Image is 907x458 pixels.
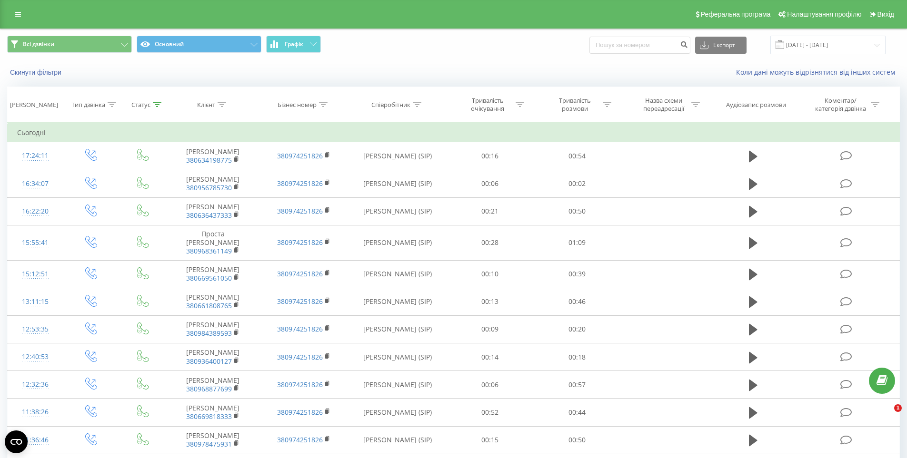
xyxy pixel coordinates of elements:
[534,399,621,426] td: 00:44
[7,68,66,77] button: Скинути фільтри
[186,329,232,338] a: 380984389593
[186,301,232,310] a: 380661808765
[17,431,54,449] div: 11:36:46
[168,315,258,343] td: [PERSON_NAME]
[277,179,323,188] a: 380974251826
[17,146,54,165] div: 17:24:11
[277,380,323,389] a: 380974251826
[447,288,534,315] td: 00:13
[589,37,690,54] input: Пошук за номером
[10,101,58,109] div: [PERSON_NAME]
[349,197,447,225] td: [PERSON_NAME] (SIP)
[813,97,868,113] div: Коментар/категорія дзвінка
[168,260,258,288] td: [PERSON_NAME]
[186,156,232,165] a: 380634198775
[534,170,621,197] td: 00:02
[534,225,621,260] td: 01:09
[534,288,621,315] td: 00:46
[349,260,447,288] td: [PERSON_NAME] (SIP)
[23,40,54,48] span: Всі дзвінки
[447,142,534,170] td: 00:16
[7,36,132,53] button: Всі дзвінки
[17,234,54,252] div: 15:55:41
[534,343,621,371] td: 00:18
[447,260,534,288] td: 00:10
[462,97,513,113] div: Тривалість очікування
[349,288,447,315] td: [PERSON_NAME] (SIP)
[277,297,323,306] a: 380974251826
[349,142,447,170] td: [PERSON_NAME] (SIP)
[186,412,232,421] a: 380669818333
[131,101,150,109] div: Статус
[168,197,258,225] td: [PERSON_NAME]
[894,404,902,412] span: 1
[186,273,232,283] a: 380669561050
[787,10,861,18] span: Налаштування профілю
[197,101,215,109] div: Клієнт
[549,97,600,113] div: Тривалість розмови
[447,170,534,197] td: 00:06
[17,403,54,421] div: 11:38:26
[534,142,621,170] td: 00:54
[168,170,258,197] td: [PERSON_NAME]
[701,10,771,18] span: Реферальна програма
[534,426,621,454] td: 00:50
[277,435,323,444] a: 380974251826
[447,315,534,343] td: 00:09
[447,371,534,399] td: 00:06
[186,384,232,393] a: 380968877699
[168,371,258,399] td: [PERSON_NAME]
[638,97,689,113] div: Назва схеми переадресації
[17,202,54,221] div: 16:22:20
[278,101,317,109] div: Бізнес номер
[534,197,621,225] td: 00:50
[447,399,534,426] td: 00:52
[349,343,447,371] td: [PERSON_NAME] (SIP)
[168,225,258,260] td: Проста [PERSON_NAME]
[349,315,447,343] td: [PERSON_NAME] (SIP)
[186,211,232,220] a: 380636437333
[277,206,323,215] a: 380974251826
[168,399,258,426] td: [PERSON_NAME]
[534,371,621,399] td: 00:57
[5,430,28,453] button: Open CMP widget
[17,348,54,366] div: 12:40:53
[285,41,303,48] span: Графік
[877,10,894,18] span: Вихід
[349,371,447,399] td: [PERSON_NAME] (SIP)
[736,68,900,77] a: Коли дані можуть відрізнятися вiд інших систем
[695,37,747,54] button: Експорт
[277,269,323,278] a: 380974251826
[186,183,232,192] a: 380956785730
[447,343,534,371] td: 00:14
[277,352,323,361] a: 380974251826
[371,101,410,109] div: Співробітник
[168,343,258,371] td: [PERSON_NAME]
[349,426,447,454] td: [PERSON_NAME] (SIP)
[349,170,447,197] td: [PERSON_NAME] (SIP)
[534,315,621,343] td: 00:20
[349,399,447,426] td: [PERSON_NAME] (SIP)
[277,324,323,333] a: 380974251826
[447,426,534,454] td: 00:15
[137,36,261,53] button: Основний
[168,288,258,315] td: [PERSON_NAME]
[17,375,54,394] div: 12:32:36
[17,320,54,339] div: 12:53:35
[17,292,54,311] div: 13:11:15
[17,265,54,283] div: 15:12:51
[534,260,621,288] td: 00:39
[277,408,323,417] a: 380974251826
[277,151,323,160] a: 380974251826
[447,225,534,260] td: 00:28
[186,357,232,366] a: 380936400127
[168,142,258,170] td: [PERSON_NAME]
[277,238,323,247] a: 380974251826
[875,404,897,427] iframe: Intercom live chat
[8,123,900,142] td: Сьогодні
[17,175,54,193] div: 16:34:07
[186,246,232,255] a: 380968361149
[349,225,447,260] td: [PERSON_NAME] (SIP)
[186,439,232,448] a: 380978475931
[71,101,105,109] div: Тип дзвінка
